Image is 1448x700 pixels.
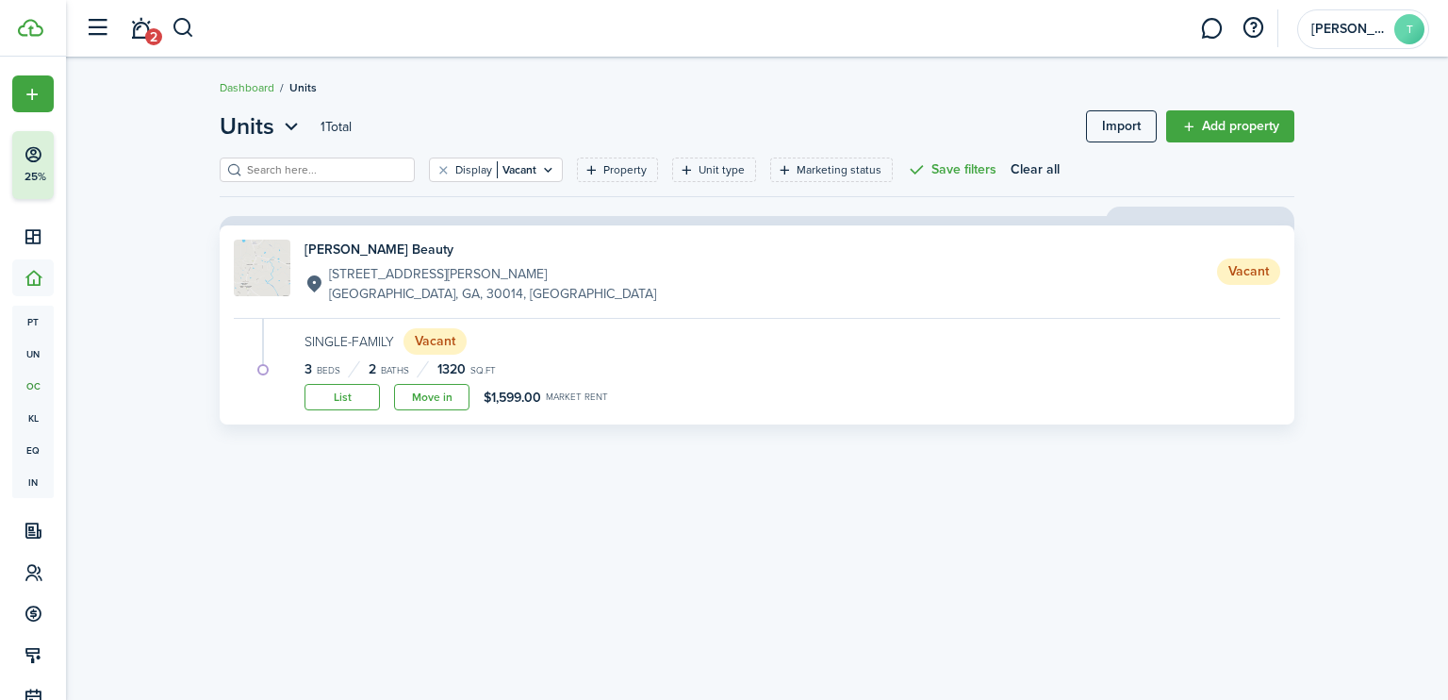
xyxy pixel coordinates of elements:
img: TenantCloud [18,19,43,37]
status: Vacant [1217,258,1280,285]
span: 2 [145,28,162,45]
p: 25% [24,169,47,185]
button: 25% [12,131,169,199]
p: [GEOGRAPHIC_DATA], GA, 30014, [GEOGRAPHIC_DATA] [329,284,656,304]
small: Market rent [546,392,608,402]
small: sq.ft [470,366,496,375]
a: Dashboard [220,79,274,96]
span: Units [220,109,274,143]
button: Open sidebar [79,10,115,46]
a: List [304,384,380,410]
a: in [12,466,54,498]
button: Units [220,109,304,143]
a: oc [12,370,54,402]
status: Vacant [403,328,467,355]
button: Open resource center [1237,12,1269,44]
button: Save filters [907,158,996,182]
a: Messaging [1193,5,1229,53]
a: un [12,338,54,370]
a: kl [12,402,54,434]
small: Single-Family [304,332,394,352]
small: Baths [381,366,409,375]
button: Open menu [12,75,54,112]
span: $1,599.00 [484,388,541,408]
span: 2 [369,359,376,379]
filter-tag-label: Marketing status [797,161,881,178]
a: Property avatar[PERSON_NAME] Beauty[STREET_ADDRESS][PERSON_NAME][GEOGRAPHIC_DATA], GA, 30014, [GE... [234,240,1280,304]
button: Clear all [1011,158,1060,182]
filter-tag: Open filter [672,158,756,182]
h4: [PERSON_NAME] Beauty [304,240,656,259]
a: Add property [1166,110,1294,142]
filter-tag: Open filter [429,158,563,182]
input: Search here... [242,161,408,179]
img: Property avatar [234,240,290,296]
small: Beds [317,366,340,375]
filter-tag-label: Display [455,161,492,178]
a: eq [12,434,54,466]
filter-tag: Open filter [577,158,658,182]
span: TIFFANY [1311,23,1387,36]
button: Open menu [220,109,304,143]
filter-tag-label: Property [603,161,647,178]
button: Search [172,12,195,44]
a: Import [1086,110,1157,142]
filter-tag: Open filter [770,158,893,182]
filter-tag-value: Vacant [497,161,536,178]
p: [STREET_ADDRESS][PERSON_NAME] [329,264,656,284]
a: pt [12,306,54,338]
header-page-total: 1 Total [321,117,352,137]
a: Notifications [123,5,158,53]
span: 3 [304,359,312,379]
a: Move in [394,384,469,410]
span: Units [289,79,317,96]
button: Clear filter [436,162,452,177]
filter-tag-label: Unit type [699,161,745,178]
span: 1320 [437,359,466,379]
avatar-text: T [1394,14,1424,44]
